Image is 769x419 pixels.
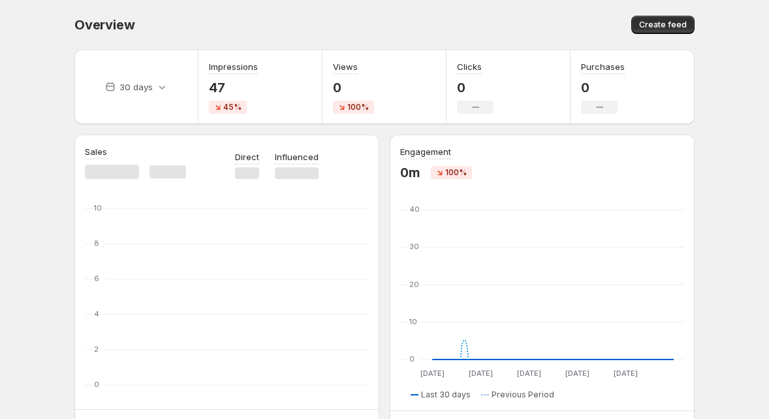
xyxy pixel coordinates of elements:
h3: Sales [85,145,107,158]
p: 0 [581,80,625,95]
text: [DATE] [565,369,589,378]
text: 8 [94,239,99,248]
p: 0m [400,165,420,180]
h3: Engagement [400,145,451,158]
span: 100% [445,167,467,178]
text: 6 [94,274,99,283]
text: 40 [409,205,420,214]
p: Influenced [275,150,319,163]
text: [DATE] [614,369,638,378]
span: Create feed [639,20,687,30]
h3: Clicks [457,60,482,73]
span: Previous Period [492,390,554,400]
text: [DATE] [469,369,493,378]
span: 100% [347,102,369,112]
text: [DATE] [517,369,541,378]
text: 4 [94,309,99,318]
p: 47 [209,80,258,95]
span: 45% [223,102,242,112]
span: Overview [74,17,134,33]
button: Create feed [631,16,695,34]
p: 0 [457,80,494,95]
p: 30 days [119,80,153,93]
text: 0 [409,354,415,363]
text: 20 [409,280,419,289]
h3: Impressions [209,60,258,73]
text: 2 [94,344,99,354]
text: 30 [409,242,419,251]
h3: Views [333,60,358,73]
p: Direct [235,150,259,163]
h3: Purchases [581,60,625,73]
p: 0 [333,80,374,95]
text: 0 [94,380,99,389]
span: Last 30 days [421,390,471,400]
text: 10 [409,317,417,326]
text: [DATE] [420,369,445,378]
text: 10 [94,203,102,212]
